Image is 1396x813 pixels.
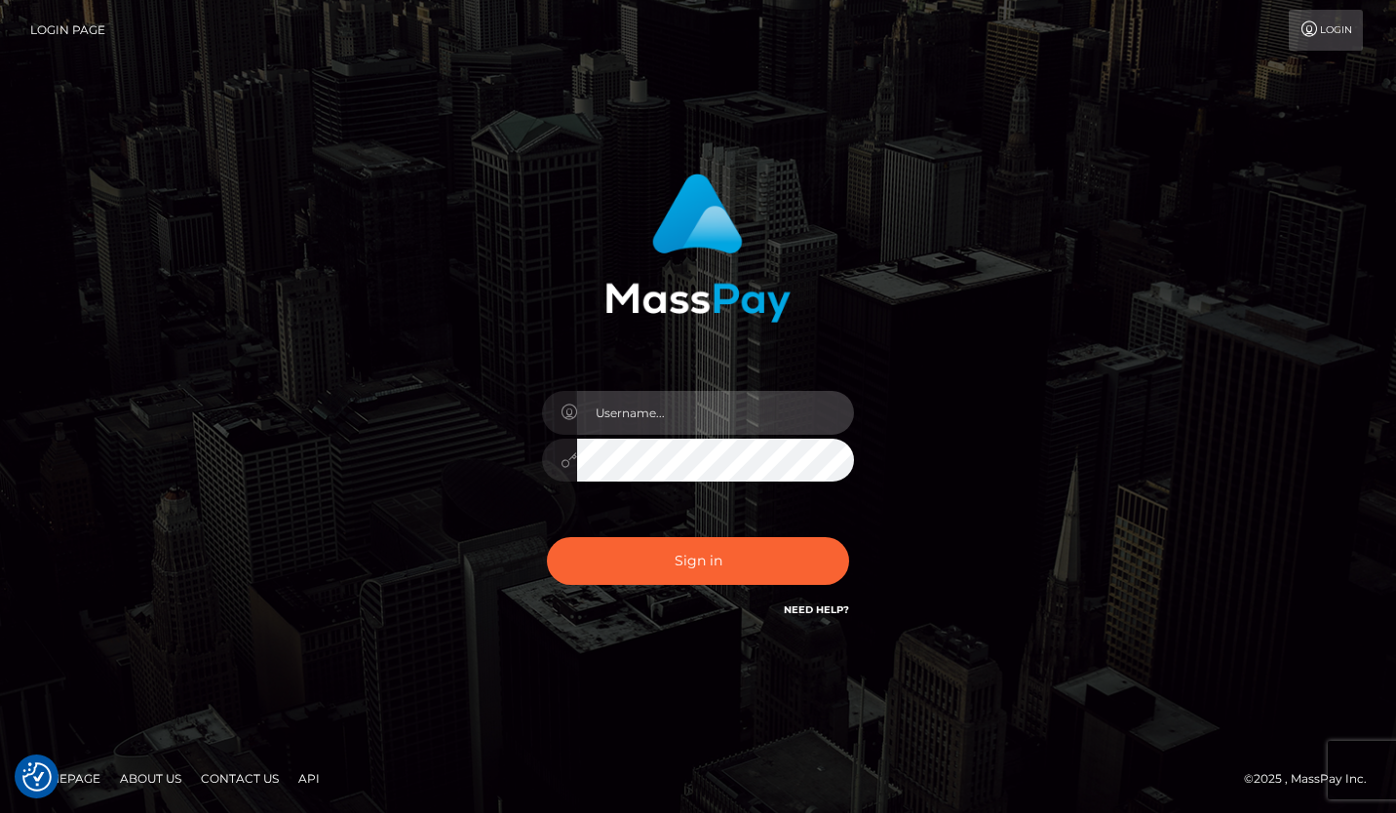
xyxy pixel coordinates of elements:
input: Username... [577,391,854,435]
img: Revisit consent button [22,762,52,792]
a: Homepage [21,763,108,794]
img: MassPay Login [605,174,791,323]
a: Contact Us [193,763,287,794]
a: Need Help? [784,603,849,616]
button: Consent Preferences [22,762,52,792]
a: Login [1289,10,1363,51]
button: Sign in [547,537,849,585]
div: © 2025 , MassPay Inc. [1244,768,1381,790]
a: API [291,763,328,794]
a: About Us [112,763,189,794]
a: Login Page [30,10,105,51]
